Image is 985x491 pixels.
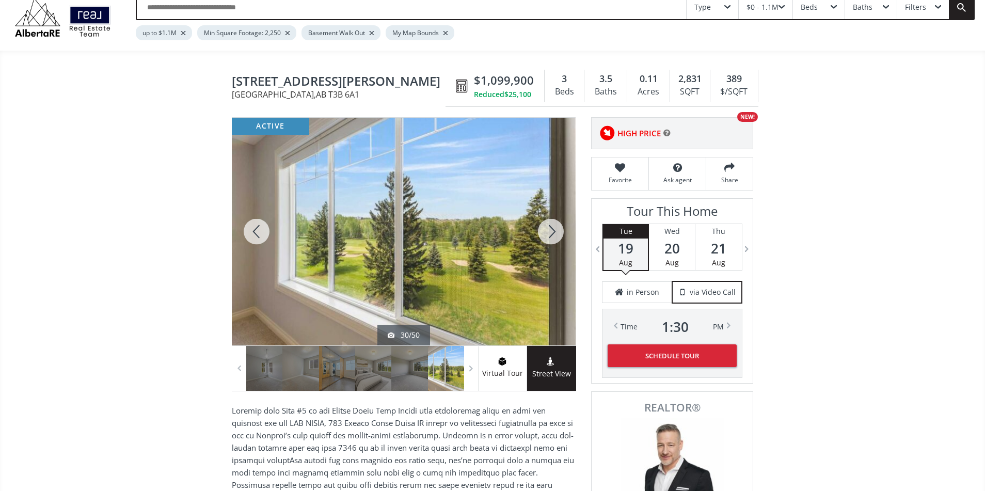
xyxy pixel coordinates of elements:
span: $25,100 [504,89,531,100]
div: Beds [550,84,579,100]
span: Aug [712,258,725,267]
div: Beds [801,4,818,11]
span: 21 [695,241,742,256]
div: 389 [716,72,753,86]
span: Aug [619,258,632,267]
span: 19 [603,241,648,256]
div: 3.5 [590,72,622,86]
span: HIGH PRICE [617,128,661,139]
div: Filters [905,4,926,11]
span: 117 Valley Woods Place NW [232,74,451,90]
span: Favorite [597,176,643,184]
div: Type [694,4,711,11]
span: Virtual Tour [478,368,527,379]
div: Thu [695,224,742,239]
div: $/SQFT [716,84,753,100]
div: Acres [632,84,664,100]
span: Street View [527,368,576,380]
img: virtual tour icon [497,357,507,366]
div: Time PM [621,320,724,334]
div: 30/50 [388,330,420,340]
span: Share [711,176,748,184]
div: active [232,118,309,135]
div: Min Square Footage: 2,250 [197,25,296,40]
span: [GEOGRAPHIC_DATA] , AB T3B 6A1 [232,90,451,99]
div: SQFT [675,84,705,100]
img: rating icon [597,123,617,144]
span: $1,099,900 [474,72,534,88]
h3: Tour This Home [602,204,742,224]
span: via Video Call [690,287,736,297]
div: My Map Bounds [386,25,454,40]
span: Aug [665,258,679,267]
a: virtual tour iconVirtual Tour [478,346,527,391]
div: 3 [550,72,579,86]
span: 20 [649,241,695,256]
div: Baths [590,84,622,100]
div: up to $1.1M [136,25,192,40]
div: 0.11 [632,72,664,86]
div: Tue [603,224,648,239]
div: $0 - 1.1M [746,4,779,11]
div: 117 Valley Woods Place NW Calgary, AB T3B 6A1 - Photo 30 of 50 [232,118,576,345]
span: in Person [627,287,659,297]
button: Schedule Tour [608,344,737,367]
span: 1 : 30 [662,320,689,334]
div: Baths [853,4,872,11]
span: Ask agent [654,176,701,184]
div: Basement Walk Out [301,25,380,40]
span: 2,831 [678,72,702,86]
span: REALTOR® [603,402,741,413]
div: Wed [649,224,695,239]
div: NEW! [737,112,758,122]
div: Reduced [474,89,534,100]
